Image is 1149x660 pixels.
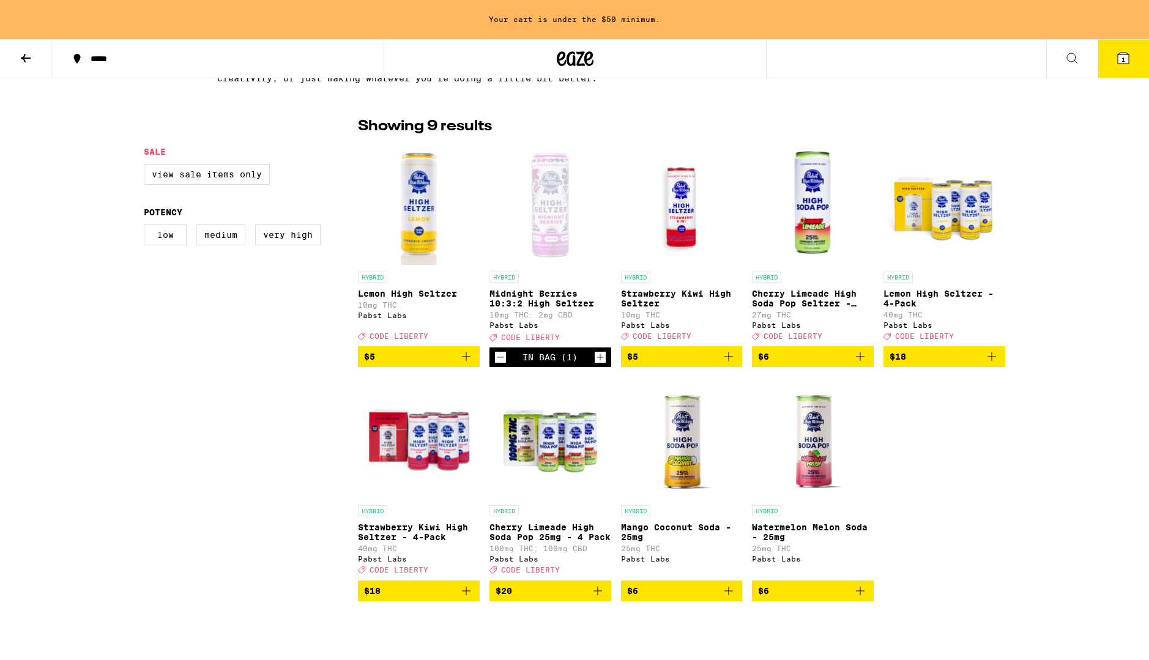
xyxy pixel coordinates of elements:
label: Medium [196,224,245,245]
p: HYBRID [752,505,781,516]
p: Cherry Limeade High Soda Pop 25mg - 4 Pack [489,522,611,542]
p: HYBRID [883,272,913,283]
button: Add to bag [752,580,874,601]
p: 27mg THC [752,311,874,319]
p: Cherry Limeade High Soda Pop Seltzer - 25mg [752,289,874,308]
p: Lemon High Seltzer - 4-Pack [883,289,1005,308]
a: Open page for Mango Coconut Soda - 25mg from Pabst Labs [621,377,743,580]
button: 1 [1098,40,1149,78]
p: 10mg THC [621,311,743,319]
span: CODE LIBERTY [370,566,428,574]
span: CODE LIBERTY [764,332,822,340]
p: 40mg THC [358,544,480,552]
a: Open page for Lemon High Seltzer from Pabst Labs [358,143,480,346]
a: Open page for Strawberry Kiwi High Seltzer - 4-Pack from Pabst Labs [358,377,480,580]
a: Open page for Lemon High Seltzer - 4-Pack from Pabst Labs [883,143,1005,346]
button: Add to bag [358,346,480,367]
a: Open page for Watermelon Melon Soda - 25mg from Pabst Labs [752,377,874,580]
a: Open page for Cherry Limeade High Soda Pop Seltzer - 25mg from Pabst Labs [752,143,874,346]
legend: Potency [144,207,182,217]
p: 10mg THC [358,301,480,309]
p: Mango Coconut Soda - 25mg [621,522,743,542]
div: Pabst Labs [358,311,480,319]
span: Hi. Need any help? [7,9,88,18]
div: Pabst Labs [883,321,1005,329]
img: Pabst Labs - Cherry Limeade High Soda Pop Seltzer - 25mg [752,143,874,265]
p: Midnight Berries 10:3:2 High Seltzer [489,289,611,308]
a: Open page for Midnight Berries 10:3:2 High Seltzer from Pabst Labs [489,143,611,347]
button: Add to bag [489,580,611,601]
img: Pabst Labs - Mango Coconut Soda - 25mg [635,377,728,499]
img: Pabst Labs - Watermelon Melon Soda - 25mg [767,377,859,499]
p: 25mg THC [621,544,743,552]
button: Increment [594,351,606,363]
p: 10mg THC: 2mg CBD [489,311,611,319]
p: Showing 9 results [358,116,492,137]
img: Pabst Labs - Strawberry Kiwi High Seltzer [621,143,743,265]
span: CODE LIBERTY [633,332,691,340]
label: View Sale Items Only [144,164,270,185]
div: Pabst Labs [621,321,743,329]
button: Add to bag [752,346,874,367]
p: Strawberry Kiwi High Seltzer - 4-Pack [358,522,480,542]
div: Pabst Labs [489,555,611,563]
span: 1 [1121,56,1125,63]
img: Pabst Labs - Lemon High Seltzer - 4-Pack [883,143,1005,265]
a: Open page for Cherry Limeade High Soda Pop 25mg - 4 Pack from Pabst Labs [489,377,611,580]
p: HYBRID [489,272,519,283]
img: Pabst Labs - Cherry Limeade High Soda Pop 25mg - 4 Pack [489,377,611,499]
div: Pabst Labs [752,555,874,563]
button: Add to bag [883,346,1005,367]
div: Pabst Labs [489,321,611,329]
span: $6 [758,586,769,596]
p: Watermelon Melon Soda - 25mg [752,522,874,542]
button: Add to bag [621,346,743,367]
p: 25mg THC [752,544,874,552]
p: 100mg THC: 100mg CBD [489,544,611,552]
p: 40mg THC [883,311,1005,319]
div: Pabst Labs [358,555,480,563]
p: HYBRID [489,505,519,516]
p: HYBRID [621,505,650,516]
a: Open page for Strawberry Kiwi High Seltzer from Pabst Labs [621,143,743,346]
button: Add to bag [358,580,480,601]
span: CODE LIBERTY [895,332,954,340]
label: Low [144,224,187,245]
img: Pabst Labs - Strawberry Kiwi High Seltzer - 4-Pack [358,377,480,499]
div: Pabst Labs [621,555,743,563]
button: Add to bag [621,580,743,601]
span: $20 [496,586,512,596]
div: Pabst Labs [752,321,874,329]
p: HYBRID [752,272,781,283]
p: Lemon High Seltzer [358,289,480,298]
label: Very High [255,224,321,245]
img: Pabst Labs - Lemon High Seltzer [358,143,480,265]
span: $6 [627,586,638,596]
span: CODE LIBERTY [501,333,560,341]
span: $18 [364,586,381,596]
button: Decrement [494,351,507,363]
span: CODE LIBERTY [370,332,428,340]
p: HYBRID [358,505,387,516]
p: Strawberry Kiwi High Seltzer [621,289,743,308]
span: $6 [758,352,769,362]
div: In Bag (1) [522,352,578,362]
p: HYBRID [621,272,650,283]
span: $5 [627,352,638,362]
legend: Sale [144,147,166,157]
p: HYBRID [358,272,387,283]
span: $18 [890,352,906,362]
span: $5 [364,352,375,362]
span: CODE LIBERTY [501,566,560,574]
